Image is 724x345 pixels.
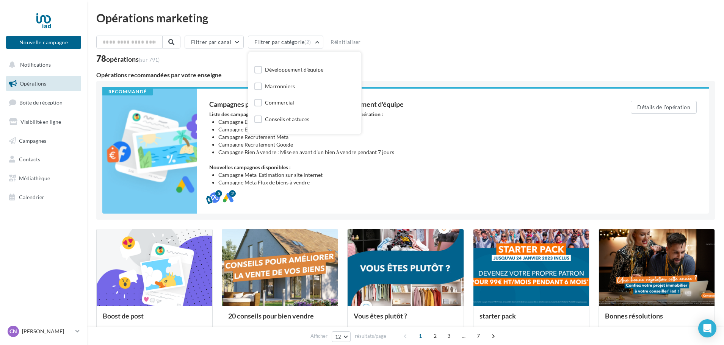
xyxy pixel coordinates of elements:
[20,119,61,125] span: Visibilité en ligne
[429,330,441,342] span: 2
[631,101,697,114] button: Détails de l'opération
[96,72,715,78] div: Opérations recommandées par votre enseigne
[5,151,83,167] a: Contacts
[5,170,83,186] a: Médiathèque
[19,194,44,200] span: Calendrier
[354,312,457,327] div: Vous êtes plutôt ?
[5,189,83,205] a: Calendrier
[209,164,291,170] strong: Nouvelles campagnes disponibles :
[139,56,160,63] span: (sur 791)
[605,312,708,327] div: Bonnes résolutions
[310,333,328,340] span: Afficher
[6,324,81,339] a: CN [PERSON_NAME]
[698,319,716,337] div: Open Intercom Messenger
[103,312,206,327] div: Boost de post
[6,36,81,49] button: Nouvelle campagne
[414,330,426,342] span: 1
[332,331,351,342] button: 12
[5,94,83,111] a: Boîte de réception
[328,37,364,47] button: Réinitialiser
[218,126,600,133] li: Campagne Estimation Google
[96,55,160,63] div: 78
[209,101,600,108] div: Campagnes publicitaires - Estimation & Développement d'équipe
[215,190,222,197] div: 5
[458,330,470,342] span: ...
[265,116,309,123] div: Conseils et astuces
[19,156,40,162] span: Contacts
[19,99,63,106] span: Boîte de réception
[304,39,311,45] span: (2)
[248,36,323,48] button: Filtrer par catégorie(2)
[19,175,50,181] span: Médiathèque
[218,118,600,126] li: Campagne Estimation Meta
[218,171,600,179] li: Campagne Meta Estimation sur site internet
[229,190,236,197] div: 2
[472,330,484,342] span: 7
[265,99,294,106] div: Commercial
[5,133,83,149] a: Campagnes
[335,334,342,340] span: 12
[355,333,386,340] span: résultats/page
[19,137,46,144] span: Campagnes
[22,328,72,335] p: [PERSON_NAME]
[218,148,600,156] li: Campagne Bien à vendre : Mise en avant d'un bien à vendre pendant 7 jours
[102,89,153,95] div: Recommandé
[265,66,323,73] div: Développement d'équipe
[265,83,295,90] div: Marronniers
[480,312,583,327] div: starter pack
[5,114,83,130] a: Visibilité en ligne
[9,328,17,335] span: CN
[20,61,51,68] span: Notifications
[218,141,600,148] li: Campagne Recrutement Google
[96,12,715,23] div: Opérations marketing
[228,312,332,327] div: 20 conseils pour bien vendre
[218,179,600,186] li: Campagne Meta Flux de biens à vendre
[218,133,600,141] li: Campagne Recrutement Meta
[5,76,83,92] a: Opérations
[106,56,160,62] div: opérations
[20,80,46,87] span: Opérations
[209,111,383,117] strong: Liste des campagnes publicitaires META et GOOGLE dans cette opération :
[185,36,244,48] button: Filtrer par canal
[443,330,455,342] span: 3
[5,57,80,73] button: Notifications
